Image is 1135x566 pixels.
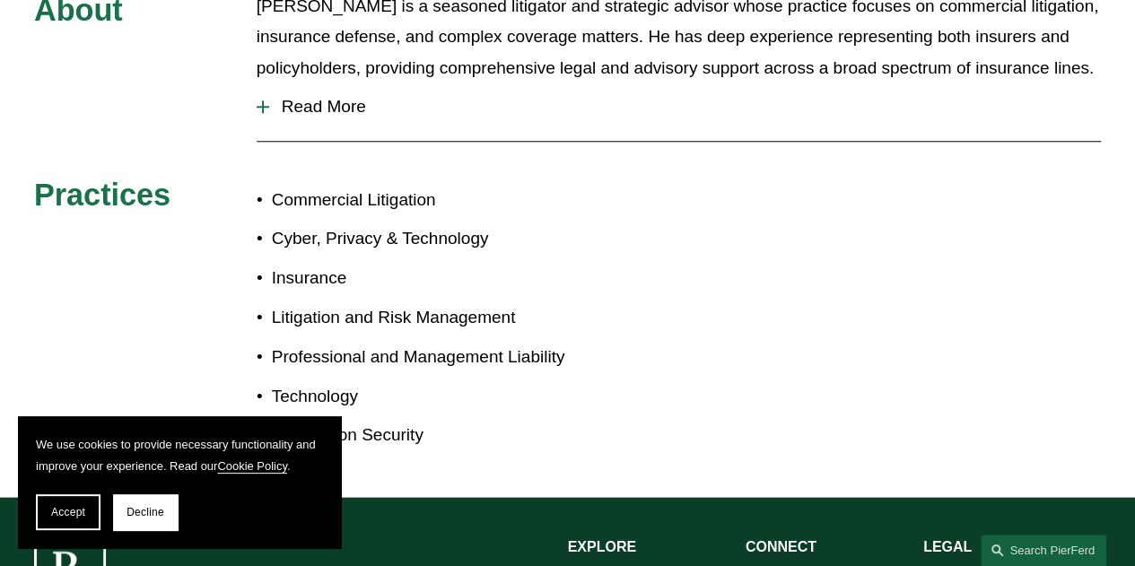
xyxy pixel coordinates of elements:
p: Technology [272,381,568,412]
p: We use cookies to provide necessary functionality and improve your experience. Read our . [36,434,323,476]
span: Read More [269,97,1101,117]
button: Accept [36,494,100,530]
a: Search this site [981,535,1106,566]
button: Read More [257,83,1101,130]
strong: CONNECT [746,539,816,554]
strong: EXPLORE [568,539,636,554]
a: Cookie Policy [217,459,287,473]
p: Professional and Management Liability [272,342,568,372]
section: Cookie banner [18,416,341,548]
span: Accept [51,506,85,518]
p: Litigation and Risk Management [272,302,568,333]
button: Decline [113,494,178,530]
strong: LEGAL [923,539,972,554]
p: Cyber, Privacy & Technology [272,223,568,254]
span: Decline [127,506,164,518]
p: Information Security [272,420,568,450]
span: Practices [34,178,170,212]
p: Commercial Litigation [272,185,568,215]
p: Insurance [272,263,568,293]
